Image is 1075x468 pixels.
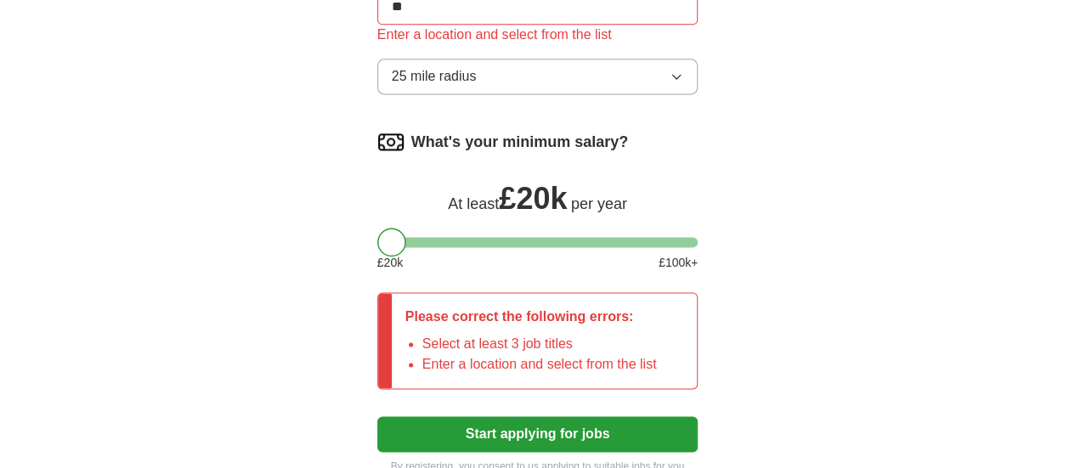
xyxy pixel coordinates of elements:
span: £ 100 k+ [659,254,698,272]
span: At least [448,195,499,212]
img: salary.png [377,128,405,155]
li: Select at least 3 job titles [422,334,657,354]
span: per year [571,195,627,212]
span: 25 mile radius [392,66,477,87]
li: Enter a location and select from the list [422,354,657,375]
span: £ 20k [499,181,567,216]
span: £ 20 k [377,254,403,272]
label: What's your minimum salary? [411,131,628,154]
button: Start applying for jobs [377,416,699,452]
div: Enter a location and select from the list [377,25,699,45]
button: 25 mile radius [377,59,699,94]
p: Please correct the following errors: [405,307,657,327]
